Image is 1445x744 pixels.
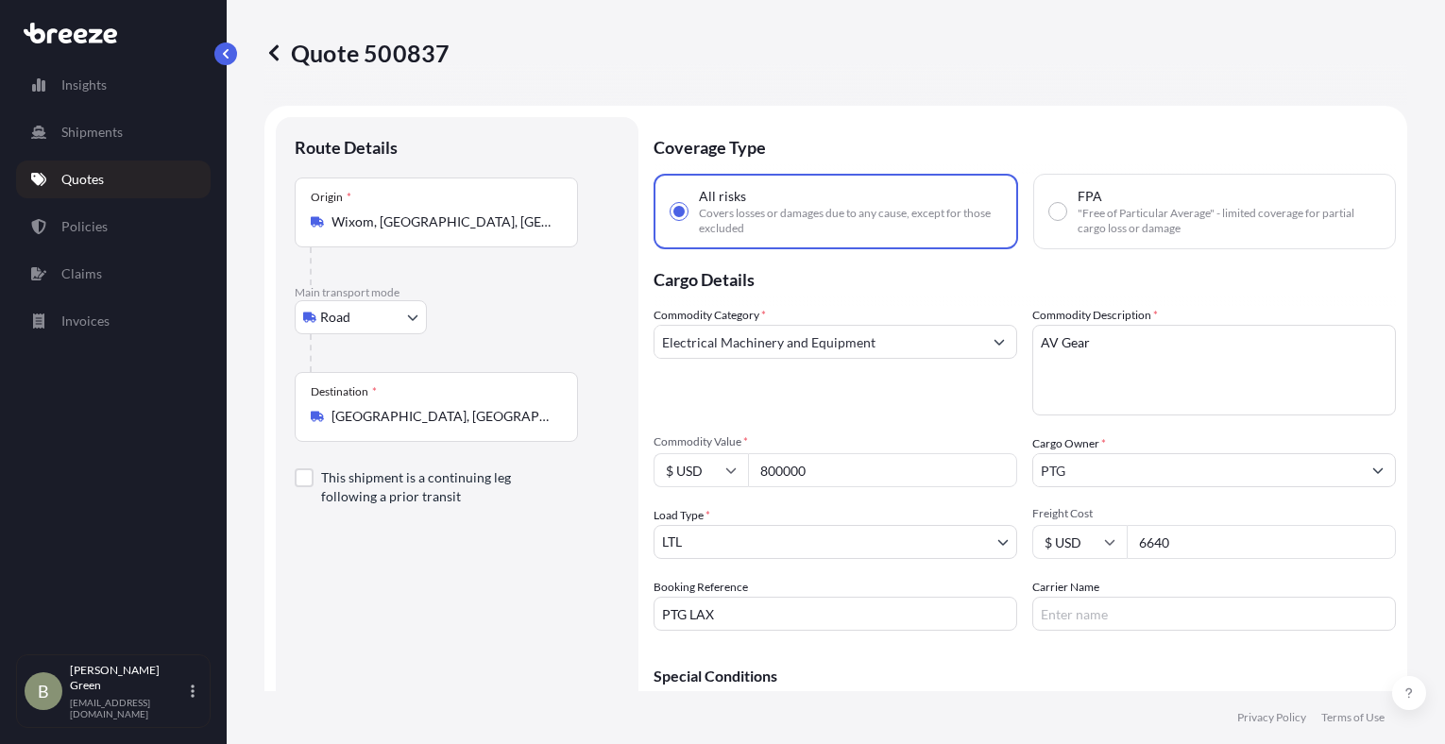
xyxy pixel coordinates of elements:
p: [EMAIL_ADDRESS][DOMAIN_NAME] [70,697,187,719]
span: All risks [699,187,746,206]
a: Policies [16,208,211,245]
input: Type amount [748,453,1017,487]
label: Carrier Name [1032,578,1099,597]
input: Full name [1033,453,1361,487]
p: Cargo Details [654,249,1396,306]
a: Invoices [16,302,211,340]
span: Road [320,308,350,327]
span: Commodity Value [654,434,1017,449]
span: Load Type [654,506,710,525]
a: Quotes [16,161,211,198]
span: Covers losses or damages due to any cause, except for those excluded [699,206,1001,236]
a: Insights [16,66,211,104]
input: Enter amount [1127,525,1396,559]
input: FPA"Free of Particular Average" - limited coverage for partial cargo loss or damage [1049,203,1066,220]
p: Shipments [61,123,123,142]
input: Destination [331,407,554,426]
a: Privacy Policy [1237,710,1306,725]
span: "Free of Particular Average" - limited coverage for partial cargo loss or damage [1078,206,1380,236]
button: Select transport [295,300,427,334]
input: Origin [331,212,554,231]
p: Special Conditions [654,668,1396,684]
a: Terms of Use [1321,710,1385,725]
label: This shipment is a continuing leg following a prior transit [321,468,563,506]
a: Claims [16,255,211,293]
p: Route Details [295,136,398,159]
p: Coverage Type [654,117,1396,174]
p: Insights [61,76,107,94]
label: Booking Reference [654,578,748,597]
span: LTL [662,533,682,551]
button: Show suggestions [1361,453,1395,487]
button: Show suggestions [982,325,1016,359]
p: Invoices [61,312,110,330]
span: FPA [1078,187,1102,206]
input: Your internal reference [654,597,1017,631]
p: Quotes [61,170,104,189]
p: Main transport mode [295,285,620,300]
input: All risksCovers losses or damages due to any cause, except for those excluded [671,203,688,220]
span: B [38,682,49,701]
label: Cargo Owner [1032,434,1106,453]
button: LTL [654,525,1017,559]
input: Select a commodity type [654,325,982,359]
label: Commodity Description [1032,306,1158,325]
div: Origin [311,190,351,205]
textarea: AV Gear [1032,325,1396,415]
p: Quote 500837 [264,38,450,68]
div: Destination [311,384,377,399]
a: Shipments [16,113,211,151]
p: Claims [61,264,102,283]
p: [PERSON_NAME] Green [70,663,187,693]
label: Commodity Category [654,306,766,325]
span: Freight Cost [1032,506,1396,521]
p: Policies [61,217,108,236]
input: Enter name [1032,597,1396,631]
